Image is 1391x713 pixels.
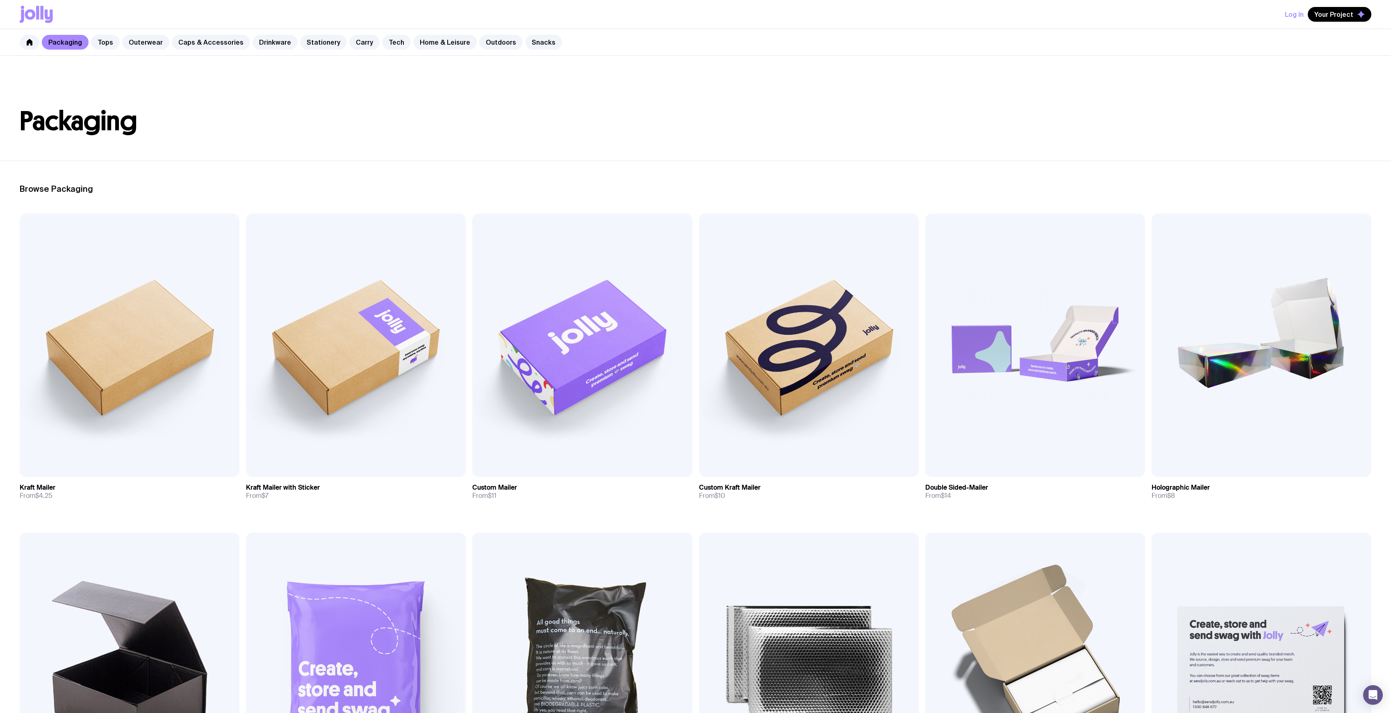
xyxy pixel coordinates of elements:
[1285,7,1304,22] button: Log In
[253,35,298,50] a: Drinkware
[246,484,320,492] h3: Kraft Mailer with Sticker
[488,491,496,500] span: $11
[925,477,1145,506] a: Double Sided-MailerFrom$14
[413,35,477,50] a: Home & Leisure
[925,484,988,492] h3: Double Sided-Mailer
[525,35,562,50] a: Snacks
[35,491,52,500] span: $4.25
[262,491,269,500] span: $7
[1314,10,1353,18] span: Your Project
[699,492,725,500] span: From
[20,477,239,506] a: Kraft MailerFrom$4.25
[1308,7,1371,22] button: Your Project
[300,35,347,50] a: Stationery
[1152,477,1371,506] a: Holographic MailerFrom$8
[91,35,120,50] a: Tops
[382,35,411,50] a: Tech
[699,484,760,492] h3: Custom Kraft Mailer
[20,108,1371,134] h1: Packaging
[20,184,1371,194] h2: Browse Packaging
[1152,484,1210,492] h3: Holographic Mailer
[715,491,725,500] span: $10
[472,477,692,506] a: Custom MailerFrom$11
[122,35,169,50] a: Outerwear
[20,484,55,492] h3: Kraft Mailer
[699,477,919,506] a: Custom Kraft MailerFrom$10
[20,492,52,500] span: From
[472,484,517,492] h3: Custom Mailer
[1167,491,1175,500] span: $8
[246,477,466,506] a: Kraft Mailer with StickerFrom$7
[472,492,496,500] span: From
[1363,685,1383,705] div: Open Intercom Messenger
[925,492,951,500] span: From
[1152,492,1175,500] span: From
[479,35,523,50] a: Outdoors
[172,35,250,50] a: Caps & Accessories
[42,35,89,50] a: Packaging
[246,492,269,500] span: From
[349,35,380,50] a: Carry
[941,491,951,500] span: $14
